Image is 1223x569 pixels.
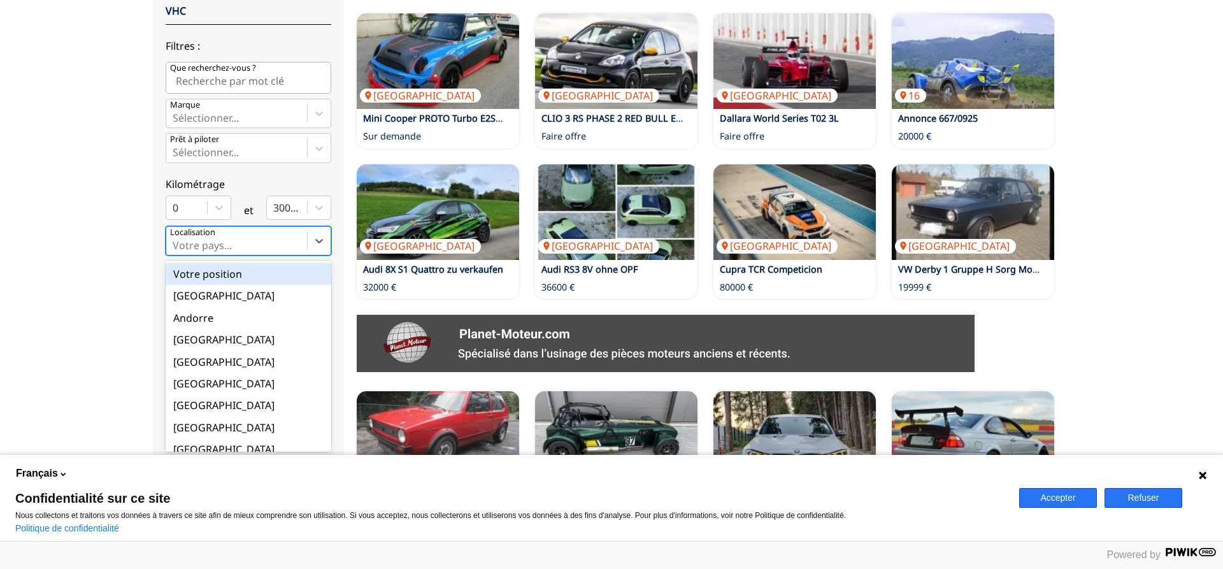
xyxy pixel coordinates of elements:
[166,417,331,438] div: [GEOGRAPHIC_DATA]
[360,239,481,253] p: [GEOGRAPHIC_DATA]
[535,391,697,487] a: Caterham CSR Race - Sadev - Nitron[GEOGRAPHIC_DATA]
[535,13,697,109] a: CLIO 3 RS PHASE 2 RED BULL EDITION[GEOGRAPHIC_DATA]
[720,281,753,294] p: 80000 €
[898,130,931,143] p: 20000 €
[173,240,175,251] input: Votre pays...Votre position[GEOGRAPHIC_DATA]Andorre[GEOGRAPHIC_DATA][GEOGRAPHIC_DATA][GEOGRAPHIC_...
[535,13,697,109] img: CLIO 3 RS PHASE 2 RED BULL EDITION
[166,394,331,416] div: [GEOGRAPHIC_DATA]
[173,147,175,158] input: Prêt à piloterSélectionner...
[892,391,1054,487] img: BMW E46 330CI M3 Carbon Umbau Wertgutachten
[16,466,58,480] span: Français
[357,391,519,487] a: Golf 1 GTI (Gruppe 1 Youngtimer Trophy)[GEOGRAPHIC_DATA]
[1107,549,1161,560] span: Powered by
[166,307,331,329] div: Andorre
[538,239,659,253] p: [GEOGRAPHIC_DATA]
[166,177,331,191] p: Kilométrage
[892,13,1054,109] a: Annonce 667/092516
[717,89,838,103] p: [GEOGRAPHIC_DATA]
[170,227,215,238] p: Localisation
[357,164,519,260] img: Audi 8X S1 Quattro zu verkaufen
[713,164,876,260] a: Cupra TCR Competicion[GEOGRAPHIC_DATA]
[720,112,839,124] a: Dallara World Series T02 3L
[360,89,481,103] p: [GEOGRAPHIC_DATA]
[166,39,331,53] p: Filtres :
[541,112,708,124] a: CLIO 3 RS PHASE 2 RED BULL EDITION
[357,13,519,109] a: Mini Cooper PROTO Turbo E2SH Fia[GEOGRAPHIC_DATA]
[713,13,876,109] a: Dallara World Series T02 3L[GEOGRAPHIC_DATA]
[244,203,254,217] p: et
[357,13,519,109] img: Mini Cooper PROTO Turbo E2SH Fia
[898,112,978,124] a: Annonce 667/0925
[892,13,1054,109] img: Annonce 667/0925
[170,99,200,111] p: Marque
[363,130,421,143] p: Sur demande
[535,164,697,260] img: Audi RS3 8V ohne OPF
[898,263,1143,275] a: VW Derby 1 Gruppe H Sorg Motor UNIKAT H-Zulasssung
[895,89,926,103] p: 16
[713,13,876,109] img: Dallara World Series T02 3L
[713,391,876,487] img: BMW F80 M3 Race Car
[170,62,256,74] p: Que recherchez-vous ?
[15,523,119,533] a: Politique de confidentialité
[538,89,659,103] p: [GEOGRAPHIC_DATA]
[717,239,838,253] p: [GEOGRAPHIC_DATA]
[173,202,175,213] input: 0
[166,329,331,350] div: [GEOGRAPHIC_DATA]
[273,202,276,213] input: 300000
[535,391,697,487] img: Caterham CSR Race - Sadev - Nitron
[173,112,175,124] input: MarqueSélectionner...
[1105,488,1182,508] button: Refuser
[15,492,1004,505] span: Confidentialité sur ce site
[170,134,219,145] p: Prêt à piloter
[892,164,1054,260] img: VW Derby 1 Gruppe H Sorg Motor UNIKAT H-Zulasssung
[720,263,822,275] a: Cupra TCR Competicion
[541,130,586,143] p: Faire offre
[166,263,331,285] div: Votre position
[166,351,331,373] div: [GEOGRAPHIC_DATA]
[541,263,638,275] a: Audi RS3 8V ohne OPF
[166,285,331,306] div: [GEOGRAPHIC_DATA]
[166,438,331,460] div: [GEOGRAPHIC_DATA]
[363,263,503,275] a: Audi 8X S1 Quattro zu verkaufen
[357,164,519,260] a: Audi 8X S1 Quattro zu verkaufen[GEOGRAPHIC_DATA]
[895,239,1016,253] p: [GEOGRAPHIC_DATA]
[892,164,1054,260] a: VW Derby 1 Gruppe H Sorg Motor UNIKAT H-Zulasssung[GEOGRAPHIC_DATA]
[713,164,876,260] img: Cupra TCR Competicion
[535,164,697,260] a: Audi RS3 8V ohne OPF[GEOGRAPHIC_DATA]
[166,4,186,18] a: VHC
[15,511,1004,520] p: Nous collectons et traitons vos données à travers ce site afin de mieux comprendre son utilisatio...
[898,281,931,294] p: 19999 €
[713,391,876,487] a: BMW F80 M3 Race Car[GEOGRAPHIC_DATA]
[720,130,764,143] p: Faire offre
[892,391,1054,487] a: BMW E46 330CI M3 Carbon Umbau Wertgutachten[GEOGRAPHIC_DATA]
[166,373,331,394] div: [GEOGRAPHIC_DATA]
[363,281,396,294] p: 32000 €
[363,112,517,124] a: Mini Cooper PROTO Turbo E2SH Fia
[1019,488,1097,508] button: Accepter
[541,281,575,294] p: 36600 €
[357,391,519,487] img: Golf 1 GTI (Gruppe 1 Youngtimer Trophy)
[166,62,331,94] input: Que recherchez-vous ?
